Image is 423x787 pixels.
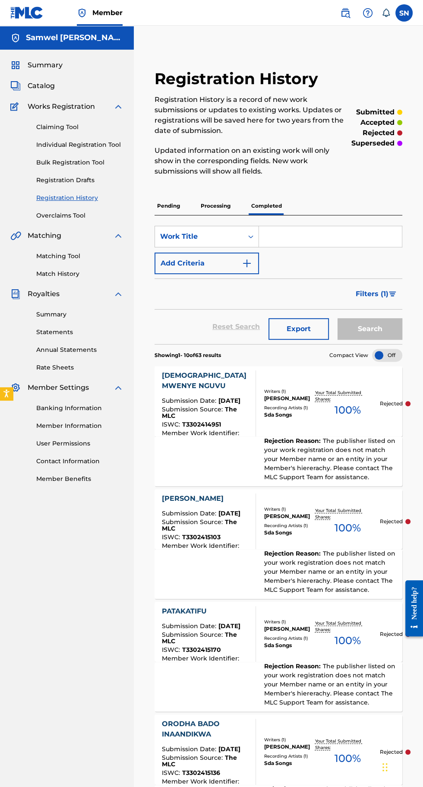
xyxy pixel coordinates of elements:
[10,289,21,299] img: Royalties
[380,746,423,787] iframe: Chat Widget
[315,738,380,751] p: Your Total Submitted Shares:
[28,60,63,70] span: Summary
[162,646,182,654] span: ISWC :
[155,253,259,274] button: Add Criteria
[264,550,395,594] span: The publisher listed on your work registration does not match your Member name or an entity in yo...
[363,128,395,138] p: rejected
[380,518,403,525] p: Rejected
[315,507,380,520] p: Your Total Submitted Shares:
[264,619,315,625] div: Writers ( 1 )
[182,769,220,777] span: T3302415136
[155,95,345,136] p: Registration History is a record of new work submissions or updates to existing works. Updates or...
[264,550,323,557] span: Rejection Reason :
[162,542,241,550] span: Member Work Identifier :
[264,388,315,395] div: Writers ( 1 )
[36,123,123,132] a: Claiming Tool
[36,269,123,278] a: Match History
[350,283,402,305] button: Filters (1)
[399,574,423,643] iframe: Resource Center
[337,4,354,22] a: Public Search
[36,404,123,413] a: Banking Information
[162,719,249,740] div: ORODHA BADO INAANDIKWA
[356,107,395,117] p: submitted
[218,509,240,517] span: [DATE]
[162,493,249,504] div: [PERSON_NAME]
[264,437,323,445] span: Rejection Reason :
[162,631,237,645] span: The MLC
[113,101,123,112] img: expand
[182,646,221,654] span: T3302415170
[264,625,315,633] div: [PERSON_NAME]
[264,437,395,481] span: The publisher listed on your work registration does not match your Member name or an entity in yo...
[162,631,225,638] span: Submission Source :
[389,291,396,297] img: filter
[264,759,315,767] div: Sda Songs
[155,489,402,599] a: [PERSON_NAME]Submission Date:[DATE]Submission Source:The MLCISWC:T3302415103Member Work Identifie...
[28,382,89,393] span: Member Settings
[264,522,315,529] div: Recording Artists ( 1 )
[113,382,123,393] img: expand
[264,635,315,642] div: Recording Artists ( 1 )
[182,533,221,541] span: T3302415103
[155,226,402,344] form: Search Form
[329,351,368,359] span: Compact View
[113,231,123,241] img: expand
[36,158,123,167] a: Bulk Registration Tool
[264,743,315,751] div: [PERSON_NAME]
[162,778,241,785] span: Member Work Identifier :
[28,81,55,91] span: Catalog
[198,197,233,215] p: Processing
[264,642,315,649] div: Sda Songs
[334,751,360,766] span: 100 %
[182,420,221,428] span: T3302414951
[264,529,315,537] div: Sda Songs
[363,8,373,18] img: help
[162,754,225,762] span: Submission Source :
[36,310,123,319] a: Summary
[36,193,123,202] a: Registration History
[155,197,183,215] p: Pending
[340,8,350,18] img: search
[315,620,380,633] p: Your Total Submitted Shares:
[380,630,403,638] p: Rejected
[155,145,345,177] p: Updated information on an existing work will only show in the corresponding fields. New work subm...
[162,745,218,753] span: Submission Date :
[334,633,360,648] span: 100 %
[218,622,240,630] span: [DATE]
[264,512,315,520] div: [PERSON_NAME]
[264,736,315,743] div: Writers ( 1 )
[382,9,390,17] div: Notifications
[155,366,402,486] a: [DEMOGRAPHIC_DATA] MWENYE NGUVUSubmission Date:[DATE]Submission Source:The MLCISWC:T3302414951Mem...
[360,117,395,128] p: accepted
[162,754,237,768] span: The MLC
[162,769,182,777] span: ISWC :
[264,506,315,512] div: Writers ( 1 )
[334,402,360,418] span: 100 %
[162,518,225,526] span: Submission Source :
[36,176,123,185] a: Registration Drafts
[10,33,21,43] img: Accounts
[155,69,322,88] h2: Registration History
[28,101,95,112] span: Works Registration
[162,518,237,532] span: The MLC
[162,533,182,541] span: ISWC :
[36,252,123,261] a: Matching Tool
[36,345,123,354] a: Annual Statements
[351,138,395,149] p: superseded
[334,520,360,536] span: 100 %
[10,382,21,393] img: Member Settings
[10,81,55,91] a: CatalogCatalog
[218,745,240,753] span: [DATE]
[10,81,21,91] img: Catalog
[36,328,123,337] a: Statements
[77,8,87,18] img: Top Rightsholder
[36,457,123,466] a: Contact Information
[162,405,237,420] span: The MLC
[36,211,123,220] a: Overclaims Tool
[395,4,413,22] div: User Menu
[10,60,63,70] a: SummarySummary
[264,411,315,419] div: Sda Songs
